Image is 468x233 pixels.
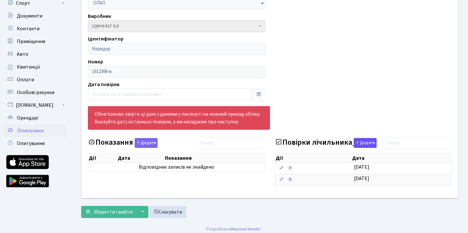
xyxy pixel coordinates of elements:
label: Показання [88,138,158,148]
a: Massive Kinetic [231,226,261,232]
span: LQM-III-ELF 0,6 [88,20,265,32]
th: Дії [275,154,352,163]
a: Оплати [3,73,67,86]
span: [DATE] [354,164,369,171]
span: Документи [17,12,42,19]
div: Розроблено . [206,226,262,233]
a: [DOMAIN_NAME] [3,99,67,112]
span: Контакти [17,25,39,32]
input: Остання дата повірки лічильника [88,88,252,100]
input: Наприклад: Коридор [88,43,265,55]
span: Авто [17,51,28,58]
a: Квитанції [3,61,67,73]
input: Пошук... [382,137,451,149]
a: Приміщення [3,35,67,48]
span: Опитування [17,140,45,147]
span: Квитанції [17,63,40,70]
a: Документи [3,10,67,22]
label: Виробник [88,12,111,20]
button: Повірки лічильника [354,138,377,148]
a: Додати [133,137,158,148]
a: Контакти [3,22,67,35]
span: Приміщення [17,38,45,45]
label: Номер [88,58,103,66]
input: Номер лічильника, дивіться у своєму паспорті до лічильника [88,66,265,78]
button: Зберегти і вийти [81,206,137,218]
a: Авто [3,48,67,61]
a: Особові рахунки [3,86,67,99]
a: Опитування [3,137,67,150]
a: Скасувати [149,206,186,218]
div: Обов’язково звірте ці дані з даними у паспорті на кожний прилад обліку. Вказуйте дату останньої п... [88,106,270,130]
th: Показання [164,154,265,163]
th: Дата [117,154,164,163]
span: LQM-III-ELF 0,6 [92,23,257,29]
label: Повірки лічильника [275,138,377,148]
label: Ідентифікатор [88,35,124,43]
span: Особові рахунки [17,89,54,96]
span: Орендарі [17,114,38,121]
span: Зберегти і вийти [93,208,132,215]
th: Дата [351,154,451,163]
td: Відповідних записів не знайдено [88,163,265,171]
input: Пошук... [195,137,265,149]
button: Показання [135,138,158,148]
th: Дії [88,154,117,163]
span: Лічильники [17,127,44,134]
span: Оплати [17,76,34,83]
a: Додати [352,137,377,148]
a: Лічильники [3,124,67,137]
a: Орендарі [3,112,67,124]
span: [DATE] [354,175,369,182]
label: Дата повірки [88,81,119,88]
